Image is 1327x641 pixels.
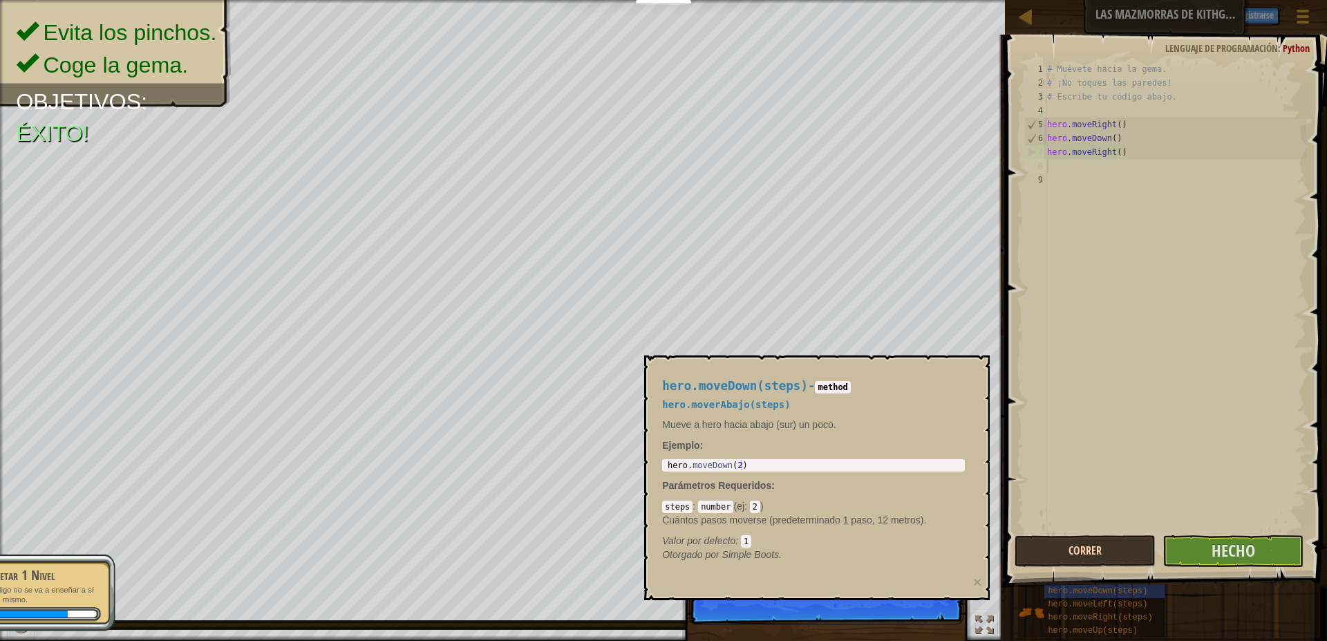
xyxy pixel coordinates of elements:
[662,440,699,451] span: Ejemplo
[662,535,735,546] span: Valor por defecto
[662,399,790,410] span: hero.moverAbajo(steps)
[750,501,760,513] code: 2
[771,480,775,491] span: :
[662,480,771,491] span: Parámetros Requeridos
[662,440,703,451] strong: :
[737,501,744,512] span: ej
[662,499,965,548] div: ( )
[662,513,965,527] p: Cuántos pasos moverse (predeterminado 1 paso, 12 metros).
[662,549,722,560] span: Otorgado por
[744,501,750,512] span: :
[693,501,698,512] span: :
[662,379,808,393] span: hero.moveDown(steps)
[741,535,751,548] code: 1
[735,535,741,546] span: :
[973,575,981,589] button: ×
[662,549,782,560] em: Simple Boots.
[662,380,965,393] h4: -
[815,381,850,393] code: method
[662,501,693,513] code: steps
[662,418,965,431] p: Mueve a hero hacia abajo (sur) un poco.
[698,501,733,513] code: number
